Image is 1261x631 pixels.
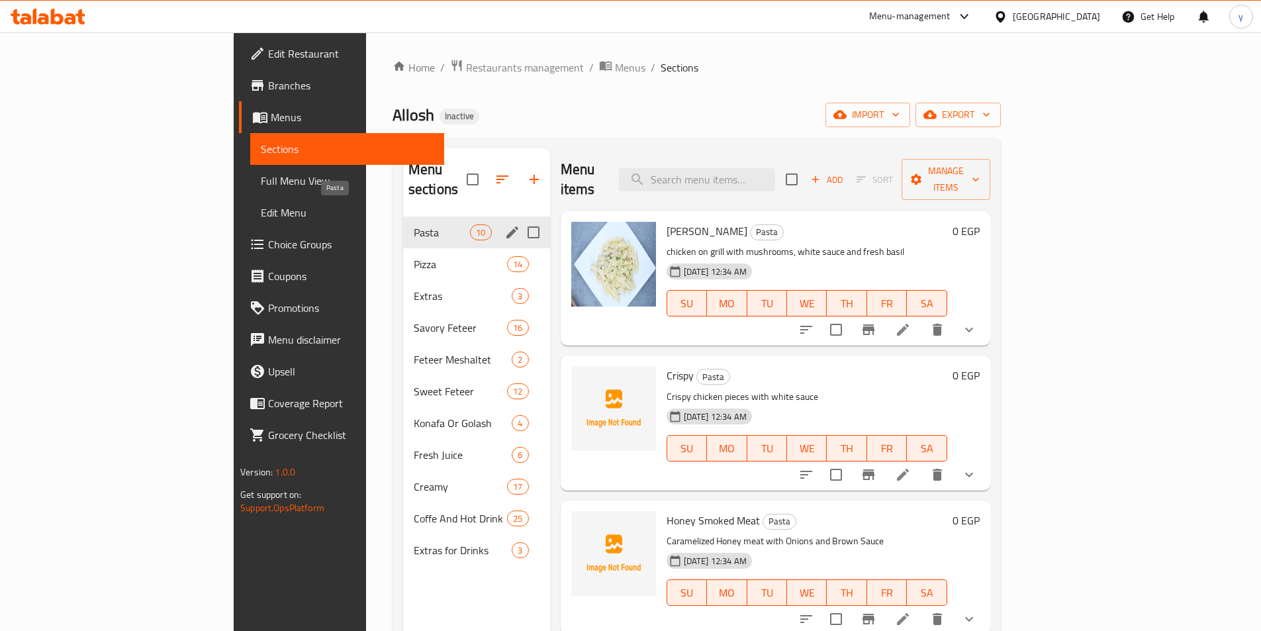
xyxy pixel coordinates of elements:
span: 12 [508,385,528,398]
span: FR [872,583,902,603]
span: TH [832,294,861,313]
span: TU [753,583,782,603]
span: SA [912,583,941,603]
span: Pasta [414,224,470,240]
span: Sections [261,141,434,157]
div: Menu-management [869,9,951,24]
div: Coffe And Hot Drink25 [403,503,550,534]
div: Fresh Juice [414,447,512,463]
span: 6 [512,449,528,461]
span: MO [712,583,741,603]
span: Konafa Or Golash [414,415,512,431]
a: Support.OpsPlatform [240,499,324,516]
button: MO [707,435,747,461]
a: Full Menu View [250,165,444,197]
span: MO [712,439,741,458]
span: import [836,107,900,123]
span: MO [712,294,741,313]
button: delete [921,314,953,346]
span: WE [792,294,821,313]
span: Select all sections [459,166,487,193]
button: SA [907,579,947,606]
span: Creamy [414,479,507,495]
span: Pasta [697,369,729,385]
button: SA [907,290,947,316]
div: items [512,352,528,367]
svg: Show Choices [961,611,977,627]
span: SA [912,294,941,313]
span: Full Menu View [261,173,434,189]
span: Savory Feteer [414,320,507,336]
span: SA [912,439,941,458]
button: show more [953,314,985,346]
span: WE [792,583,821,603]
img: Honey Smoked Meat [571,511,656,596]
span: Upsell [268,364,434,379]
a: Edit menu item [895,467,911,483]
div: Extras3 [403,280,550,312]
a: Coupons [239,260,444,292]
h6: 0 EGP [953,222,980,240]
span: Sections [661,60,698,75]
div: Creamy17 [403,471,550,503]
div: Extras [414,288,512,304]
button: WE [787,290,827,316]
div: items [470,224,491,240]
a: Restaurants management [450,59,584,76]
button: Branch-specific-item [853,459,884,491]
span: Coffe And Hot Drink [414,510,507,526]
span: Pasta [763,514,796,529]
svg: Show Choices [961,467,977,483]
span: Sweet Feteer [414,383,507,399]
div: Inactive [440,109,479,124]
a: Edit Menu [250,197,444,228]
span: SU [673,294,702,313]
div: items [507,256,528,272]
span: [DATE] 12:34 AM [678,411,752,423]
div: Sweet Feteer12 [403,375,550,407]
li: / [589,60,594,75]
span: Branches [268,77,434,93]
div: Feteer Meshaltet2 [403,344,550,375]
button: SA [907,435,947,461]
span: Add [809,172,845,187]
button: SU [667,579,707,606]
span: Menus [271,109,434,125]
span: Feteer Meshaltet [414,352,512,367]
span: 25 [508,512,528,525]
button: FR [867,435,907,461]
button: FR [867,290,907,316]
button: FR [867,579,907,606]
span: Inactive [440,111,479,122]
div: Pizza14 [403,248,550,280]
span: Edit Menu [261,205,434,220]
div: Konafa Or Golash4 [403,407,550,439]
button: Branch-specific-item [853,314,884,346]
h6: 0 EGP [953,366,980,385]
a: Edit menu item [895,322,911,338]
span: Pizza [414,256,507,272]
button: Add [806,170,848,190]
button: MO [707,290,747,316]
a: Menu disclaimer [239,324,444,356]
a: Edit menu item [895,611,911,627]
div: items [507,479,528,495]
span: FR [872,294,902,313]
div: items [507,510,528,526]
div: items [512,447,528,463]
span: TH [832,439,861,458]
button: sort-choices [790,459,822,491]
span: Choice Groups [268,236,434,252]
button: SU [667,290,707,316]
button: edit [502,222,522,242]
div: items [512,542,528,558]
span: WE [792,439,821,458]
span: Manage items [912,163,980,196]
span: Get support on: [240,486,301,503]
